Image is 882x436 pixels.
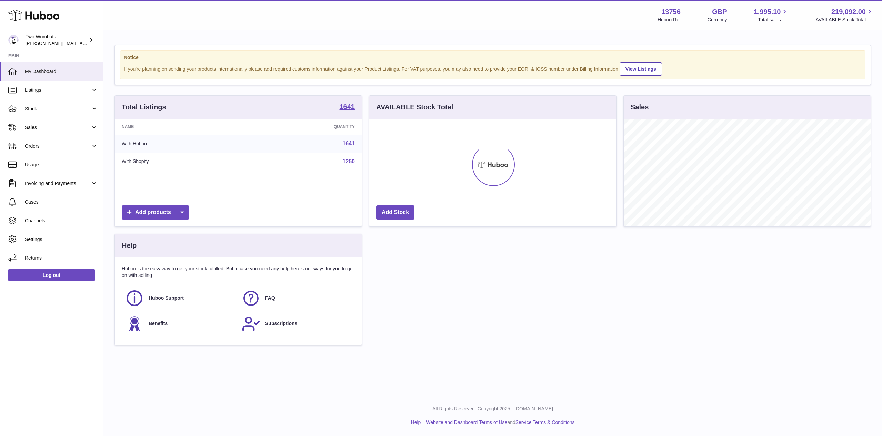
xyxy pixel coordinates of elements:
[815,7,874,23] a: 219,092.00 AVAILABLE Stock Total
[712,7,727,17] strong: GBP
[658,17,681,23] div: Huboo Ref
[25,217,98,224] span: Channels
[149,295,184,301] span: Huboo Support
[376,103,453,112] h3: AVAILABLE Stock Total
[423,419,574,426] li: and
[125,314,235,333] a: Benefits
[340,103,355,112] a: 1641
[25,199,98,205] span: Cases
[8,269,95,281] a: Log out
[631,103,649,112] h3: Sales
[115,135,248,153] td: With Huboo
[342,158,355,164] a: 1250
[661,7,681,17] strong: 13756
[376,205,414,220] a: Add Stock
[242,314,351,333] a: Subscriptions
[25,106,91,112] span: Stock
[26,33,88,47] div: Two Wombats
[115,119,248,135] th: Name
[831,7,866,17] span: 219,092.00
[248,119,362,135] th: Quantity
[109,406,876,412] p: All Rights Reserved. Copyright 2025 - [DOMAIN_NAME]
[754,7,781,17] span: 1,995.10
[242,289,351,308] a: FAQ
[25,87,91,94] span: Listings
[124,54,862,61] strong: Notice
[515,419,575,425] a: Service Terms & Conditions
[340,103,355,110] strong: 1641
[411,419,421,425] a: Help
[25,255,98,261] span: Returns
[122,241,137,250] h3: Help
[265,295,275,301] span: FAQ
[25,180,91,187] span: Invoicing and Payments
[149,320,168,327] span: Benefits
[754,7,789,23] a: 1,995.10 Total sales
[426,419,507,425] a: Website and Dashboard Terms of Use
[125,289,235,308] a: Huboo Support
[265,320,297,327] span: Subscriptions
[25,143,91,149] span: Orders
[708,17,727,23] div: Currency
[122,103,166,112] h3: Total Listings
[25,68,98,75] span: My Dashboard
[758,17,789,23] span: Total sales
[122,205,189,220] a: Add products
[815,17,874,23] span: AVAILABLE Stock Total
[25,236,98,243] span: Settings
[25,162,98,168] span: Usage
[342,141,355,146] a: 1641
[620,62,662,76] a: View Listings
[26,40,175,46] span: [PERSON_NAME][EMAIL_ADDRESS][PERSON_NAME][DOMAIN_NAME]
[124,61,862,76] div: If you're planning on sending your products internationally please add required customs informati...
[25,124,91,131] span: Sales
[8,35,19,45] img: philip.carroll@twowombats.com
[122,265,355,279] p: Huboo is the easy way to get your stock fulfilled. But incase you need any help here's our ways f...
[115,153,248,171] td: With Shopify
